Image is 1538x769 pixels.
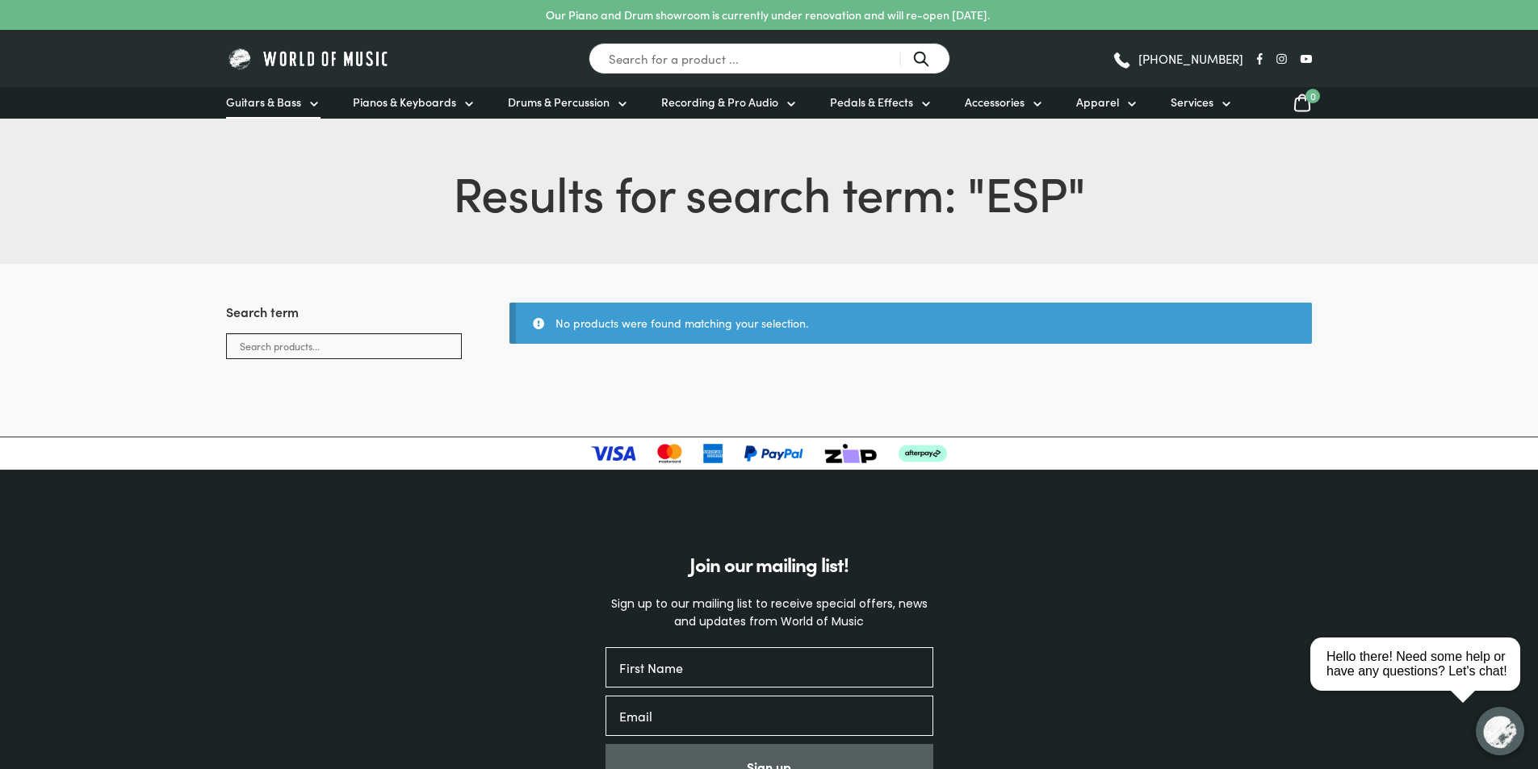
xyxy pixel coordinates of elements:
span: Apparel [1076,94,1119,111]
span: Join our mailing list! [689,550,849,577]
div: No products were found matching your selection. [509,303,1312,344]
input: Email [606,696,933,736]
span: Pedals & Effects [830,94,913,111]
span: Guitars & Bass [226,94,301,111]
span: Recording & Pro Audio [661,94,778,111]
h3: Search term [226,303,462,333]
img: payment-logos-updated [591,444,947,463]
iframe: Chat with our support team [1304,591,1538,769]
input: First Name [606,647,933,688]
span: 0 [1305,89,1320,103]
span: ESP [985,157,1067,225]
span: Services [1171,94,1213,111]
p: Our Piano and Drum showroom is currently under renovation and will re-open [DATE]. [546,6,990,23]
img: World of Music [226,46,392,71]
h1: Results for search term: " " [226,157,1312,225]
input: Search products... [226,333,462,359]
a: [PHONE_NUMBER] [1112,47,1243,71]
input: Search for a product ... [589,43,950,74]
span: Sign up to our mailing list to receive special offers, news and updates from World of Music [611,596,928,629]
span: Drums & Percussion [508,94,610,111]
span: Accessories [965,94,1025,111]
span: Pianos & Keyboards [353,94,456,111]
span: [PHONE_NUMBER] [1138,52,1243,65]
